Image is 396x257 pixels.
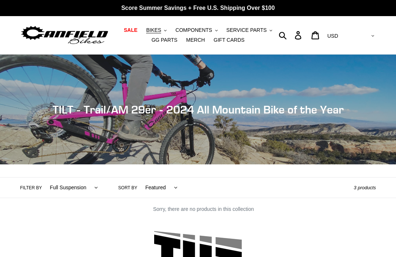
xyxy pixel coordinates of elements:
[175,27,212,33] span: COMPONENTS
[172,25,221,35] button: COMPONENTS
[120,25,141,35] a: SALE
[223,25,276,35] button: SERVICE PARTS
[118,185,137,191] label: Sort by
[20,185,42,191] label: Filter by
[354,185,376,190] span: 3 products
[152,37,178,43] span: GG PARTS
[148,35,181,45] a: GG PARTS
[142,25,170,35] button: BIKES
[226,27,267,33] span: SERVICE PARTS
[186,37,205,43] span: MERCH
[31,205,376,213] p: Sorry, there are no products in this collection
[124,27,137,33] span: SALE
[20,24,109,46] img: Canfield Bikes
[210,35,248,45] a: GIFT CARDS
[183,35,209,45] a: MERCH
[146,27,161,33] span: BIKES
[214,37,245,43] span: GIFT CARDS
[53,103,344,116] span: TILT - Trail/AM 29er - 2024 All Mountain Bike of the Year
